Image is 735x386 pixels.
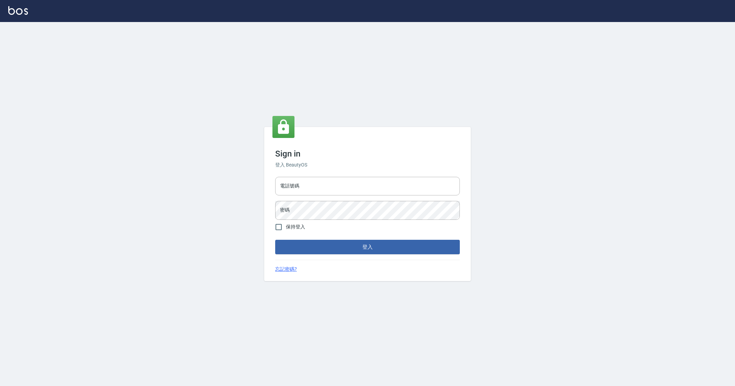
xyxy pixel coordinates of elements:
h6: 登入 BeautyOS [275,161,460,169]
h3: Sign in [275,149,460,159]
img: Logo [8,6,28,15]
button: 登入 [275,240,460,254]
span: 保持登入 [286,223,305,230]
a: 忘記密碼? [275,266,297,273]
